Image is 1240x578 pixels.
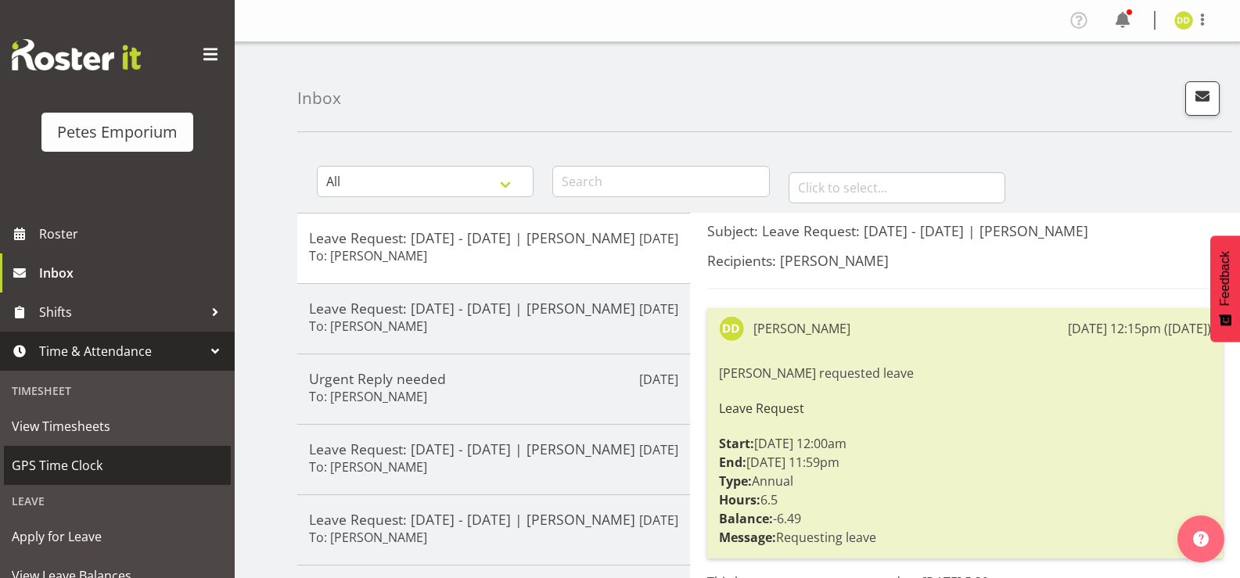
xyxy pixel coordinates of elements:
[719,491,760,508] strong: Hours:
[39,222,227,246] span: Roster
[309,248,427,264] h6: To: [PERSON_NAME]
[4,517,231,556] a: Apply for Leave
[552,166,769,197] input: Search
[1193,531,1209,547] img: help-xxl-2.png
[719,401,1211,415] h6: Leave Request
[39,339,203,363] span: Time & Attendance
[309,511,678,528] h5: Leave Request: [DATE] - [DATE] | [PERSON_NAME]
[707,252,1223,269] h5: Recipients: [PERSON_NAME]
[309,300,678,317] h5: Leave Request: [DATE] - [DATE] | [PERSON_NAME]
[309,459,427,475] h6: To: [PERSON_NAME]
[12,39,141,70] img: Rosterit website logo
[639,300,678,318] p: [DATE]
[4,485,231,517] div: Leave
[1210,235,1240,342] button: Feedback - Show survey
[39,300,203,324] span: Shifts
[309,440,678,458] h5: Leave Request: [DATE] - [DATE] | [PERSON_NAME]
[719,472,752,490] strong: Type:
[4,446,231,485] a: GPS Time Clock
[1068,319,1211,338] div: [DATE] 12:15pm ([DATE])
[297,89,341,107] h4: Inbox
[309,530,427,545] h6: To: [PERSON_NAME]
[309,389,427,404] h6: To: [PERSON_NAME]
[57,120,178,144] div: Petes Emporium
[719,510,773,527] strong: Balance:
[12,454,223,477] span: GPS Time Clock
[309,370,678,387] h5: Urgent Reply needed
[12,525,223,548] span: Apply for Leave
[639,229,678,248] p: [DATE]
[719,454,746,471] strong: End:
[639,511,678,530] p: [DATE]
[707,222,1223,239] h5: Subject: Leave Request: [DATE] - [DATE] | [PERSON_NAME]
[719,316,744,341] img: danielle-donselaar8920.jpg
[719,435,754,452] strong: Start:
[1218,251,1232,306] span: Feedback
[753,319,850,338] div: [PERSON_NAME]
[639,370,678,389] p: [DATE]
[639,440,678,459] p: [DATE]
[719,360,1211,551] div: [PERSON_NAME] requested leave [DATE] 12:00am [DATE] 11:59pm Annual 6.5 -6.49 Requesting leave
[12,415,223,438] span: View Timesheets
[39,261,227,285] span: Inbox
[4,407,231,446] a: View Timesheets
[309,318,427,334] h6: To: [PERSON_NAME]
[309,229,678,246] h5: Leave Request: [DATE] - [DATE] | [PERSON_NAME]
[789,172,1005,203] input: Click to select...
[1174,11,1193,30] img: danielle-donselaar8920.jpg
[4,375,231,407] div: Timesheet
[719,529,776,546] strong: Message:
